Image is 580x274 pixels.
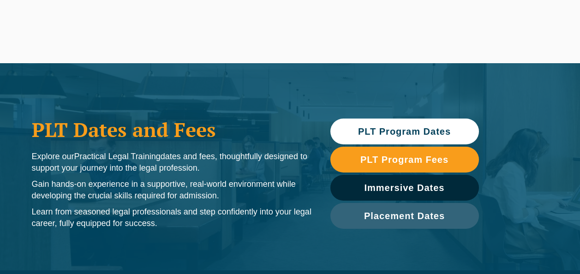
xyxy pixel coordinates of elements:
span: PLT Program Fees [360,155,448,164]
p: Learn from seasoned legal professionals and step confidently into your legal career, fully equipp... [32,206,312,229]
p: Gain hands-on experience in a supportive, real-world environment while developing the crucial ski... [32,179,312,202]
p: Explore our dates and fees, thoughtfully designed to support your journey into the legal profession. [32,151,312,174]
a: Placement Dates [330,203,479,229]
a: PLT Program Fees [330,147,479,173]
a: PLT Program Dates [330,119,479,144]
a: Immersive Dates [330,175,479,201]
h1: PLT Dates and Fees [32,118,312,141]
span: Immersive Dates [365,183,445,192]
span: PLT Program Dates [358,127,451,136]
span: Practical Legal Training [74,152,161,161]
span: Placement Dates [364,211,445,220]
